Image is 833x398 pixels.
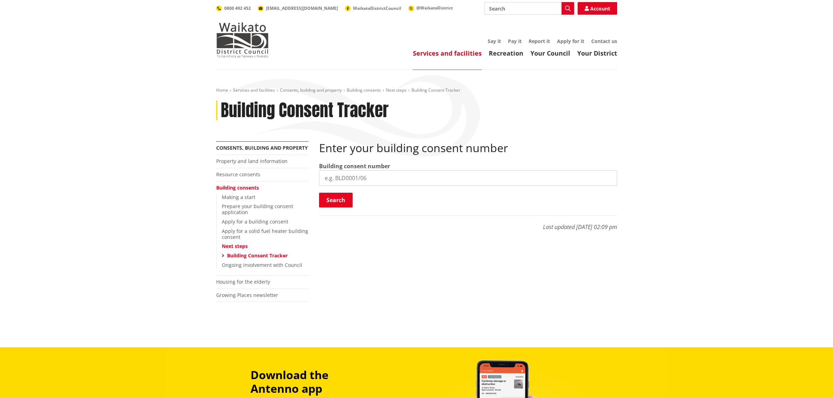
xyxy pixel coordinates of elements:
a: Ongoing involvement with Council [222,262,302,268]
img: Waikato District Council - Te Kaunihera aa Takiwaa o Waikato [216,22,269,57]
a: Consents, building and property [280,87,342,93]
a: Report it [529,38,550,44]
a: [EMAIL_ADDRESS][DOMAIN_NAME] [258,5,338,11]
a: Prepare your building consent application [222,203,293,215]
span: @WaikatoDistrict [416,5,453,11]
nav: breadcrumb [216,87,617,93]
a: Your Council [530,49,570,57]
a: Resource consents [216,171,260,178]
h3: Download the Antenno app [250,368,377,395]
a: Building Consent Tracker [227,252,288,259]
a: Services and facilities [413,49,482,57]
span: [EMAIL_ADDRESS][DOMAIN_NAME] [266,5,338,11]
a: WaikatoDistrictCouncil [345,5,401,11]
a: Your District [577,49,617,57]
a: Account [578,2,617,15]
input: Search input [485,2,574,15]
a: Next steps [386,87,407,93]
a: Consents, building and property [216,144,308,151]
a: Services and facilities [233,87,275,93]
a: Apply for a building consent [222,218,288,225]
h1: Building Consent Tracker [221,100,389,121]
label: Building consent number [319,162,390,170]
a: Home [216,87,228,93]
a: @WaikatoDistrict [408,5,453,11]
a: Making a start [222,194,255,200]
a: Building consents [347,87,381,93]
a: Building consents [216,184,259,191]
a: Recreation [489,49,523,57]
span: 0800 492 452 [224,5,251,11]
a: Apply for a solid fuel heater building consent​ [222,228,308,240]
a: 0800 492 452 [216,5,251,11]
input: e.g. BLD0001/06 [319,170,617,186]
p: Last updated [DATE] 02:09 pm [319,215,617,231]
a: Growing Places newsletter [216,292,278,298]
a: Property and land information [216,158,288,164]
button: Search [319,193,353,207]
a: Say it [488,38,501,44]
a: Apply for it [557,38,584,44]
span: WaikatoDistrictCouncil [353,5,401,11]
a: Housing for the elderly [216,278,270,285]
a: Contact us [591,38,617,44]
h2: Enter your building consent number [319,141,617,155]
a: Next steps [222,243,248,249]
span: Building Consent Tracker [411,87,460,93]
a: Pay it [508,38,522,44]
